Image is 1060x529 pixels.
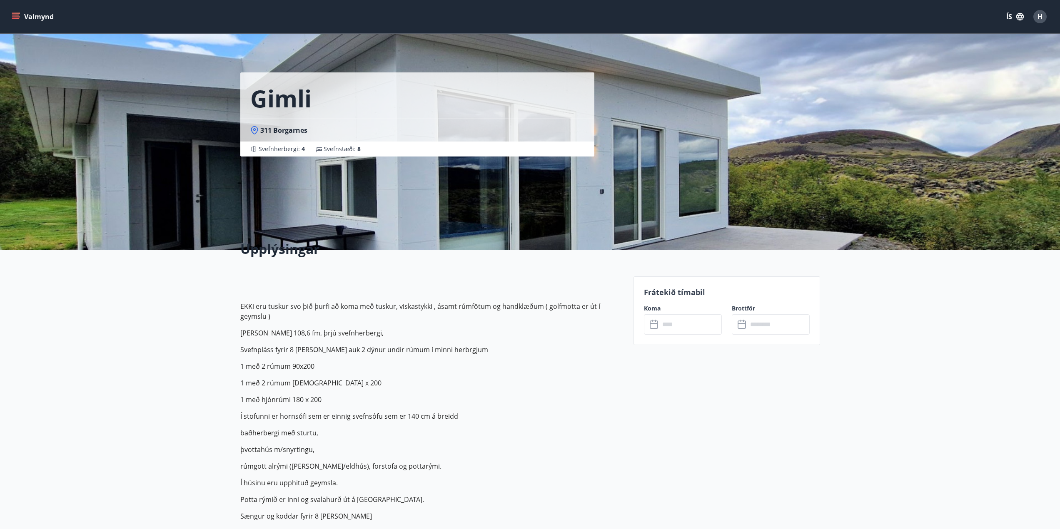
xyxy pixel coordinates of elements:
p: Svefnpláss fyrir 8 [PERSON_NAME] auk 2 dýnur undir rúmum í minni herbrgjum [240,345,624,355]
button: ÍS [1002,9,1028,24]
p: 1 með hjónrúmi 180 x 200 [240,395,624,405]
p: EKKi eru tuskur svo þið þurfi að koma með tuskur, viskastykki , ásamt rúmfötum og handklæðum ( go... [240,301,624,321]
p: þvottahús m/snyrtingu, [240,445,624,454]
button: menu [10,9,57,24]
p: Í stofunni er hornsófi sem er einnig svefnsófu sem er 140 cm á breidd [240,411,624,421]
p: Frátekið tímabil [644,287,810,298]
h1: Gimli [250,82,312,114]
button: H [1030,7,1050,27]
h2: Upplýsingar [240,240,624,258]
span: H [1038,12,1043,21]
span: 311 Borgarnes [260,126,307,135]
p: 1 með 2 rúmum 90x200 [240,361,624,371]
label: Koma [644,304,722,313]
p: Potta rýmið er inni og svalahurð út á [GEOGRAPHIC_DATA]. [240,494,624,504]
label: Brottför [732,304,810,313]
p: rúmgott alrými ([PERSON_NAME]/eldhús), forstofa og pottarými. [240,461,624,471]
p: Sængur og koddar fyrir 8 [PERSON_NAME] [240,511,624,521]
p: baðherbergi með sturtu, [240,428,624,438]
span: 4 [302,145,305,153]
p: 1 með 2 rúmum [DEMOGRAPHIC_DATA] x 200 [240,378,624,388]
span: 8 [357,145,361,153]
span: Svefnstæði : [324,145,361,153]
span: Svefnherbergi : [259,145,305,153]
p: [PERSON_NAME] 108,6 fm, þrjú svefnherbergi, [240,328,624,338]
p: Í húsinu eru upphituð geymsla. [240,478,624,488]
